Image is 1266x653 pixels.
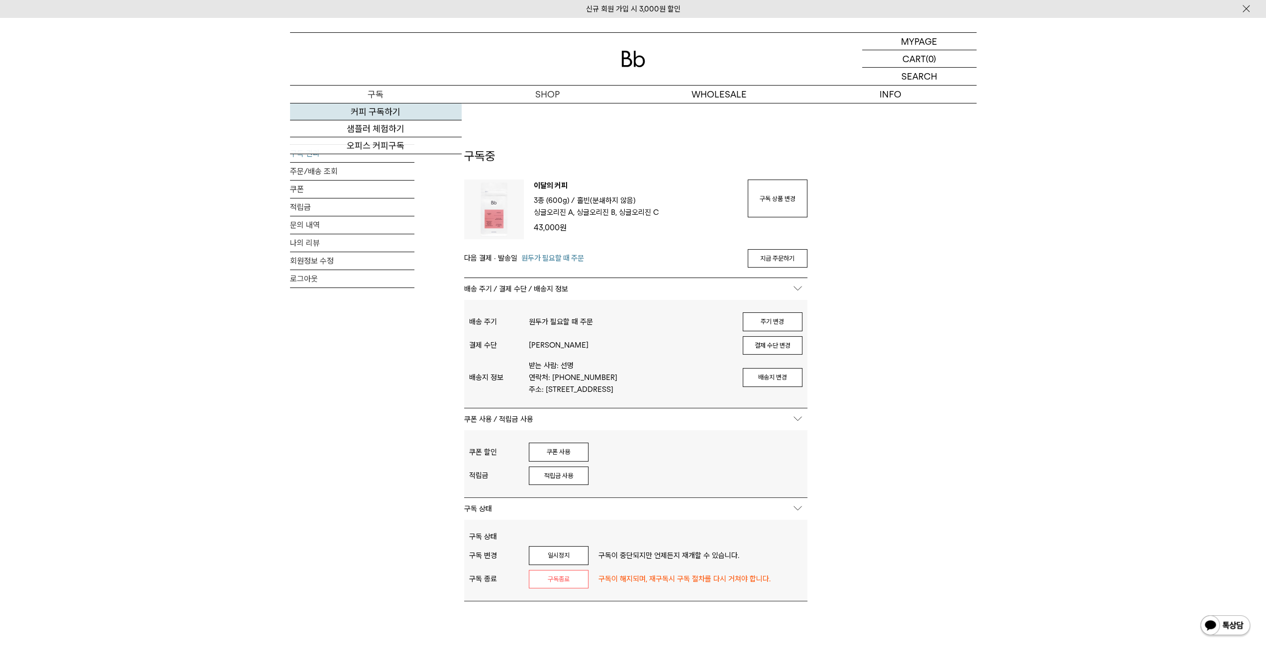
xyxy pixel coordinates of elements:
[290,103,462,120] a: 커피 구독하기
[464,408,807,430] p: 쿠폰 사용 / 적립금 사용
[469,471,529,480] div: 적립금
[529,360,733,372] p: 받는 사람: 선명
[621,51,645,67] img: 로고
[529,466,588,485] button: 적립금 사용
[469,373,529,382] div: 배송지 정보
[464,148,807,180] h2: 구독중
[290,198,414,216] a: 적립금
[290,163,414,180] a: 주문/배송 조회
[560,223,567,232] span: 원
[290,252,414,270] a: 회원정보 수정
[290,270,414,287] a: 로그아웃
[577,194,636,206] p: 홀빈(분쇄하지 않음)
[633,86,805,103] p: WHOLESALE
[534,180,738,194] p: 이달의 커피
[805,86,976,103] p: INFO
[290,216,414,234] a: 문의 내역
[464,180,524,239] img: 상품이미지
[529,570,588,589] button: 구독종료
[743,336,802,355] button: 결제 수단 변경
[901,33,937,50] p: MYPAGE
[529,443,588,462] button: 쿠폰 사용
[462,86,633,103] a: SHOP
[529,316,733,328] p: 원두가 필요할 때 주문
[926,50,936,67] p: (0)
[290,234,414,252] a: 나의 리뷰
[534,221,738,234] p: 43,000
[464,278,807,300] p: 배송 주기 / 결제 수단 / 배송지 정보
[748,249,807,268] a: 지금 주문하기
[534,206,659,218] p: 싱글오리진 A, 싱글오리진 B, 싱글오리진 C
[743,368,802,387] button: 배송지 변경
[902,50,926,67] p: CART
[469,341,529,350] div: 결제 수단
[1199,614,1251,638] img: 카카오톡 채널 1:1 채팅 버튼
[290,86,462,103] a: 구독
[529,383,733,395] p: 주소: [STREET_ADDRESS]
[469,448,529,457] div: 쿠폰 할인
[862,33,976,50] a: MYPAGE
[290,181,414,198] a: 쿠폰
[862,50,976,68] a: CART (0)
[588,573,802,585] p: 구독이 해지되며, 재구독시 구독 절차를 다시 거쳐야 합니다.
[743,312,802,331] button: 주기 변경
[469,532,529,541] div: 구독 상태
[290,120,462,137] a: 샘플러 체험하기
[529,372,733,383] p: 연락처: [PHONE_NUMBER]
[529,546,588,565] button: 일시정지
[748,180,807,217] a: 구독 상품 변경
[529,339,733,351] p: [PERSON_NAME]
[586,4,681,13] a: 신규 회원 가입 시 3,000원 할인
[901,68,937,85] p: SEARCH
[290,137,462,154] a: 오피스 커피구독
[469,317,529,326] div: 배송 주기
[521,252,584,264] span: 원두가 필요할 때 주문
[469,551,529,560] div: 구독 변경
[534,196,575,205] span: 3종 (600g) /
[588,550,802,561] p: 구독이 중단되지만 언제든지 재개할 수 있습니다.
[464,252,517,264] span: 다음 결제 · 발송일
[464,498,807,520] p: 구독 상태
[469,574,529,583] div: 구독 종료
